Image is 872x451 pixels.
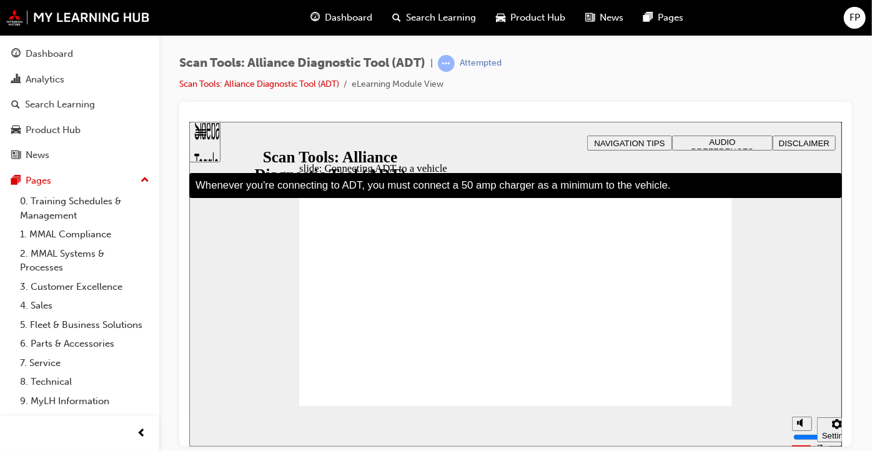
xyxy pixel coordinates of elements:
[585,10,595,26] span: news-icon
[604,310,685,320] input: volume
[430,56,433,71] span: |
[597,284,647,325] div: miscellaneous controls
[600,11,623,25] span: News
[11,176,21,187] span: pages-icon
[352,77,443,92] li: eLearning Module View
[310,10,320,26] span: guage-icon
[844,7,866,29] button: FP
[26,72,64,87] div: Analytics
[137,426,147,442] span: prev-icon
[850,11,860,25] span: FP
[15,410,154,430] a: All Pages
[15,296,154,315] a: 4. Sales
[15,372,154,392] a: 8. Technical
[15,192,154,225] a: 0. Training Schedules & Management
[590,17,640,26] span: DISCLAIMER
[5,169,154,192] button: Pages
[11,99,20,111] span: search-icon
[483,14,583,29] button: AUDIO PREFERENCES
[5,93,154,116] a: Search Learning
[643,10,653,26] span: pages-icon
[15,225,154,244] a: 1. MMAL Compliance
[633,5,693,31] a: pages-iconPages
[15,277,154,297] a: 3. Customer Excellence
[575,5,633,31] a: news-iconNews
[141,172,149,189] span: up-icon
[15,315,154,335] a: 5. Fleet & Business Solutions
[26,174,51,188] div: Pages
[325,11,372,25] span: Dashboard
[460,57,502,69] div: Attempted
[25,97,95,112] div: Search Learning
[392,10,401,26] span: search-icon
[15,244,154,277] a: 2. MMAL Systems & Processes
[502,16,565,34] span: AUDIO PREFERENCES
[11,150,21,161] span: news-icon
[11,49,21,60] span: guage-icon
[628,320,653,357] label: Zoom to fit
[5,119,154,142] a: Product Hub
[398,14,483,29] button: NAVIGATION TIPS
[179,79,339,89] a: Scan Tools: Alliance Diagnostic Tool (ADT)
[300,5,382,31] a: guage-iconDashboard
[603,295,623,309] button: Mute (Ctrl+Alt+M)
[438,55,455,72] span: learningRecordVerb_ATTEMPT-icon
[15,334,154,354] a: 6. Parts & Accessories
[15,392,154,411] a: 9. MyLH Information
[486,5,575,31] a: car-iconProduct Hub
[583,14,647,29] button: DISCLAIMER
[5,68,154,91] a: Analytics
[405,17,475,26] span: NAVIGATION TIPS
[633,309,663,319] div: Settings
[26,123,81,137] div: Product Hub
[5,42,154,66] a: Dashboard
[6,9,150,26] img: mmal
[26,148,49,162] div: News
[658,11,683,25] span: Pages
[5,144,154,167] a: News
[406,11,476,25] span: Search Learning
[26,47,73,61] div: Dashboard
[5,40,154,169] button: DashboardAnalyticsSearch LearningProduct HubNews
[15,354,154,373] a: 7. Service
[11,74,21,86] span: chart-icon
[496,10,505,26] span: car-icon
[510,11,565,25] span: Product Hub
[11,125,21,136] span: car-icon
[628,295,668,320] button: Settings
[179,56,425,71] span: Scan Tools: Alliance Diagnostic Tool (ADT)
[382,5,486,31] a: search-iconSearch Learning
